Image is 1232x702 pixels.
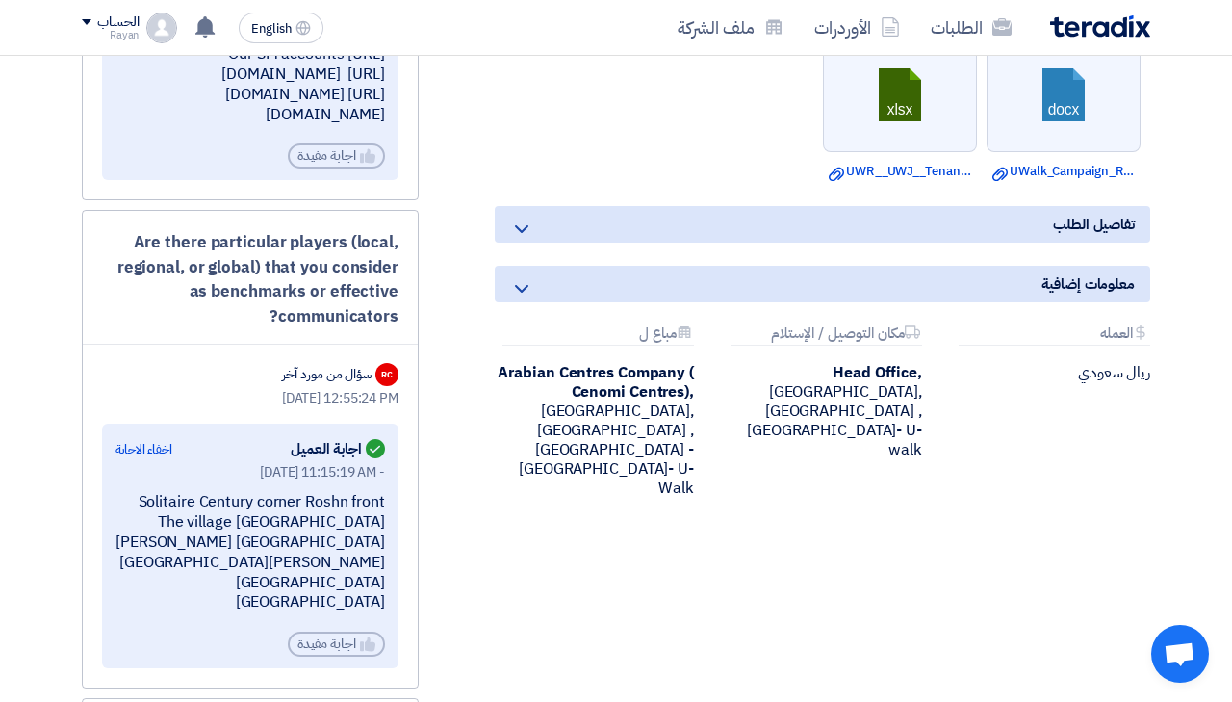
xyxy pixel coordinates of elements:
a: UWalk_Campaign_RFP.docx [992,162,1135,181]
a: الطلبات [915,5,1027,50]
div: Rayan [82,30,139,40]
div: [DATE] 11:15:19 AM - [115,462,385,482]
div: Solitaire Century corner Roshn front The village [GEOGRAPHIC_DATA][PERSON_NAME] [GEOGRAPHIC_DATA]... [115,492,385,612]
b: Head Office, [833,361,922,384]
a: الأوردرات [799,5,915,50]
div: [DATE] 12:55:24 PM [102,388,398,408]
div: Our SM accounts [URL][DOMAIN_NAME] [URL][DOMAIN_NAME] [URL][DOMAIN_NAME] [115,44,385,124]
img: Teradix logo [1050,15,1150,38]
b: Arabian Centres Company ( Cenomi Centres), [498,361,694,403]
div: ريال سعودي [951,363,1150,382]
div: العمله [959,325,1150,346]
div: [GEOGRAPHIC_DATA], [GEOGRAPHIC_DATA] ,[GEOGRAPHIC_DATA] - [GEOGRAPHIC_DATA]- U-Walk [495,363,694,498]
span: معلومات إضافية [1041,273,1135,295]
div: اخفاء الاجابة [115,440,172,459]
button: English [239,13,323,43]
div: اجابة مفيدة [288,143,385,169]
div: سؤال من مورد آخر [282,364,372,384]
div: Are there particular players (local, regional, or global) that you consider as benchmarks or effe... [102,230,398,328]
div: RC [375,363,398,386]
div: مباع ل [502,325,694,346]
div: [GEOGRAPHIC_DATA], [GEOGRAPHIC_DATA] ,[GEOGRAPHIC_DATA]- U-walk [723,363,922,459]
div: مكان التوصيل / الإستلام [731,325,922,346]
a: ملف الشركة [662,5,799,50]
span: English [251,22,292,36]
a: Open chat [1151,625,1209,683]
div: الحساب [97,14,139,31]
div: اجابة العميل [291,435,385,462]
div: اجابة مفيدة [288,632,385,657]
span: تفاصيل الطلب [1053,214,1135,235]
a: UWR__UWJ__Tenant_list.xlsx [829,162,971,181]
img: profile_test.png [146,13,177,43]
